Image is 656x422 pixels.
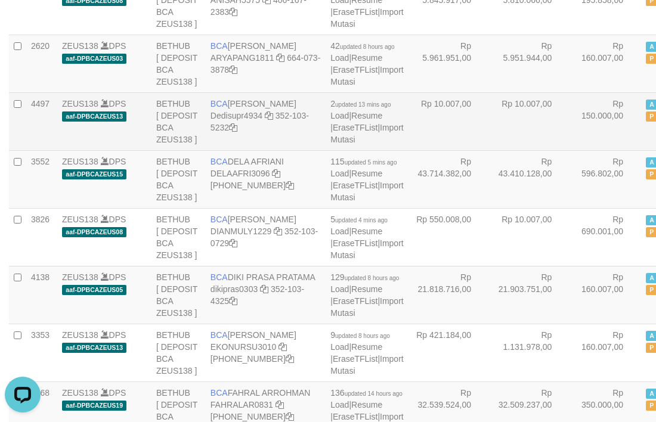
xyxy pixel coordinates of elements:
td: Rp 150.000,00 [570,92,641,150]
a: Load [330,284,349,294]
a: Copy ARYAPANG1811 to clipboard [276,53,284,63]
td: Rp 10.007,00 [409,92,489,150]
td: DELA AFRIANI [PHONE_NUMBER] [206,150,326,208]
a: EraseTFList [333,7,377,17]
td: [PERSON_NAME] [PHONE_NUMBER] [206,324,326,381]
span: updated 8 hours ago [340,44,395,50]
td: BETHUB [ DEPOSIT BCA ZEUS138 ] [151,150,206,208]
td: DIKI PRASA PRATAMA 352-103-4325 [206,266,326,324]
td: DPS [57,150,151,208]
a: EraseTFList [333,354,377,364]
td: DPS [57,324,151,381]
span: BCA [211,99,228,108]
span: 2 [330,99,391,108]
td: 2620 [26,35,57,92]
a: Resume [351,342,382,352]
a: Copy EKONURSU3010 to clipboard [279,342,287,352]
a: Load [330,400,349,409]
span: BCA [211,272,228,282]
span: 9 [330,330,390,340]
a: EKONURSU3010 [211,342,277,352]
td: BETHUB [ DEPOSIT BCA ZEUS138 ] [151,208,206,266]
a: ZEUS138 [62,99,98,108]
a: Copy DELAAFRI3096 to clipboard [272,169,280,178]
button: Open LiveChat chat widget [5,5,41,41]
span: 129 [330,272,399,282]
a: Load [330,342,349,352]
span: aaf-DPBCAZEUS15 [62,169,126,179]
a: Import Mutasi [330,65,403,86]
td: BETHUB [ DEPOSIT BCA ZEUS138 ] [151,35,206,92]
a: ZEUS138 [62,215,98,224]
a: Copy 4061672383 to clipboard [229,7,237,17]
a: Import Mutasi [330,123,403,144]
td: Rp 421.184,00 [409,324,489,381]
span: updated 4 mins ago [335,217,388,224]
a: Copy 4062302392 to clipboard [286,354,294,364]
td: [PERSON_NAME] 352-103-0729 [206,208,326,266]
a: Copy DIANMULY1229 to clipboard [274,226,282,236]
a: Import Mutasi [330,296,403,318]
span: aaf-DPBCAZEUS08 [62,227,126,237]
span: | | | [330,99,403,144]
td: DPS [57,35,151,92]
a: Dedisupr4934 [211,111,262,120]
span: | | | [330,330,403,376]
td: 3552 [26,150,57,208]
span: BCA [211,41,228,51]
span: aaf-DPBCAZEUS13 [62,343,126,353]
span: updated 14 hours ago [345,390,403,397]
a: Load [330,53,349,63]
span: aaf-DPBCAZEUS13 [62,111,126,122]
td: BETHUB [ DEPOSIT BCA ZEUS138 ] [151,92,206,150]
span: 5 [330,215,388,224]
a: Copy Dedisupr4934 to clipboard [265,111,273,120]
td: Rp 10.007,00 [489,208,570,266]
a: ZEUS138 [62,388,98,398]
span: aaf-DPBCAZEUS05 [62,285,126,295]
td: 4138 [26,266,57,324]
a: Copy 5665095158 to clipboard [286,412,294,421]
td: Rp 160.007,00 [570,266,641,324]
a: Import Mutasi [330,181,403,202]
span: BCA [211,388,228,398]
td: DPS [57,92,151,150]
a: Copy FAHRALAR0831 to clipboard [276,400,284,409]
td: Rp 596.802,00 [570,150,641,208]
span: BCA [211,215,228,224]
td: Rp 550.008,00 [409,208,489,266]
td: Rp 690.001,00 [570,208,641,266]
a: ZEUS138 [62,272,98,282]
a: ZEUS138 [62,157,98,166]
a: DIANMULY1229 [211,226,271,236]
span: 136 [330,388,403,398]
span: updated 8 hours ago [335,333,390,339]
td: [PERSON_NAME] 352-103-5232 [206,92,326,150]
a: Copy dikipras0303 to clipboard [260,284,268,294]
a: EraseTFList [333,296,377,306]
td: Rp 43.410.128,00 [489,150,570,208]
td: Rp 21.903.751,00 [489,266,570,324]
a: EraseTFList [333,238,377,248]
a: Copy 6640733878 to clipboard [229,65,237,75]
a: Resume [351,53,382,63]
a: Import Mutasi [330,238,403,260]
span: 42 [330,41,394,51]
a: EraseTFList [333,412,377,421]
span: updated 5 mins ago [345,159,397,166]
a: Copy 8692458639 to clipboard [286,181,294,190]
a: Copy 3521034325 to clipboard [229,296,237,306]
a: Copy 3521035232 to clipboard [229,123,237,132]
a: Resume [351,226,382,236]
a: Load [330,111,349,120]
a: ARYAPANG1811 [211,53,274,63]
span: 115 [330,157,397,166]
a: Resume [351,111,382,120]
a: EraseTFList [333,65,377,75]
td: Rp 160.007,00 [570,35,641,92]
a: Load [330,226,349,236]
span: BCA [211,330,228,340]
td: DPS [57,266,151,324]
a: EraseTFList [333,123,377,132]
span: updated 13 mins ago [335,101,391,108]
